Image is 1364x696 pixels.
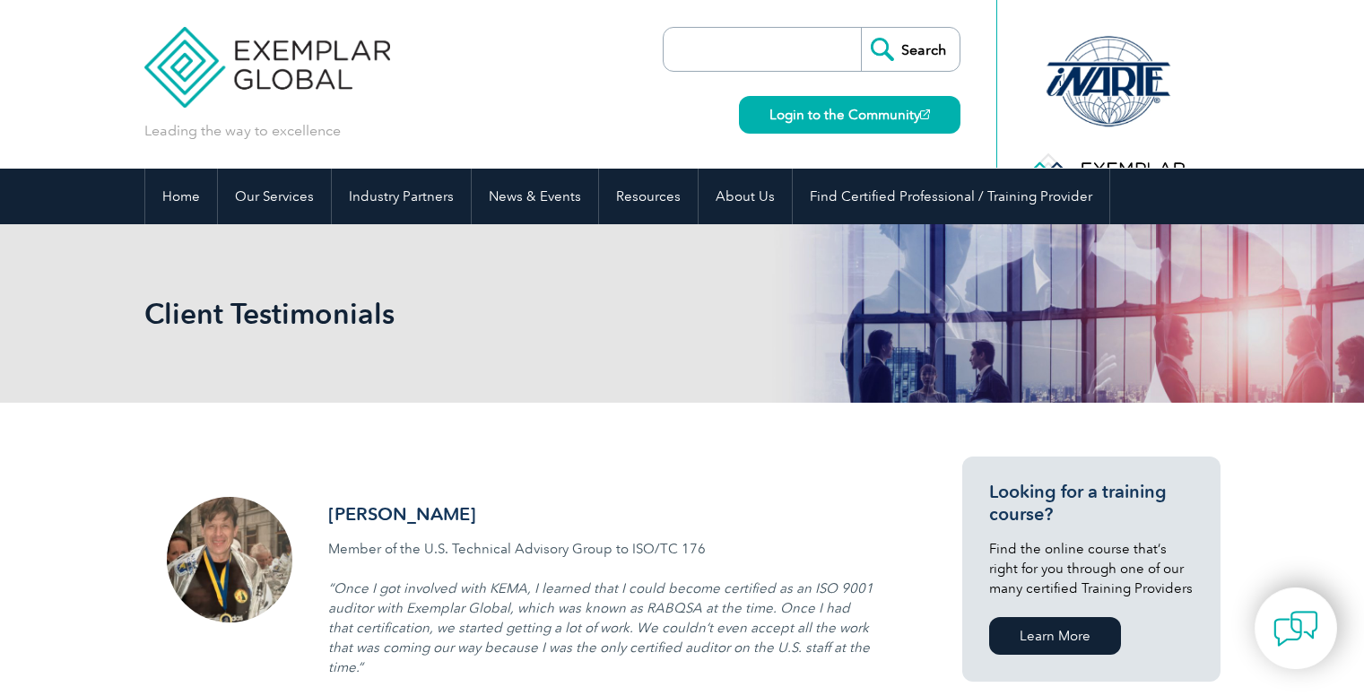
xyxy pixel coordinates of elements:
[1273,606,1318,651] img: contact-chat.png
[328,539,875,579] p: Member of the U.S. Technical Advisory Group to ISO/TC 176
[739,96,960,134] a: Login to the Community
[328,503,875,526] h3: [PERSON_NAME]
[599,169,698,224] a: Resources
[793,169,1109,224] a: Find Certified Professional / Training Provider
[861,28,960,71] input: Search
[145,169,217,224] a: Home
[144,121,341,141] p: Leading the way to excellence
[218,169,331,224] a: Our Services
[328,580,873,675] i: “Once I got involved with KEMA, I learned that I could become certified as an ISO 9001 auditor wi...
[472,169,598,224] a: News & Events
[332,169,471,224] a: Industry Partners
[699,169,792,224] a: About Us
[989,539,1194,598] p: Find the online course that’s right for you through one of our many certified Training Providers
[989,481,1194,526] h3: Looking for a training course?
[920,109,930,119] img: open_square.png
[989,617,1121,655] a: Learn More
[144,296,833,331] h1: Client Testimonials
